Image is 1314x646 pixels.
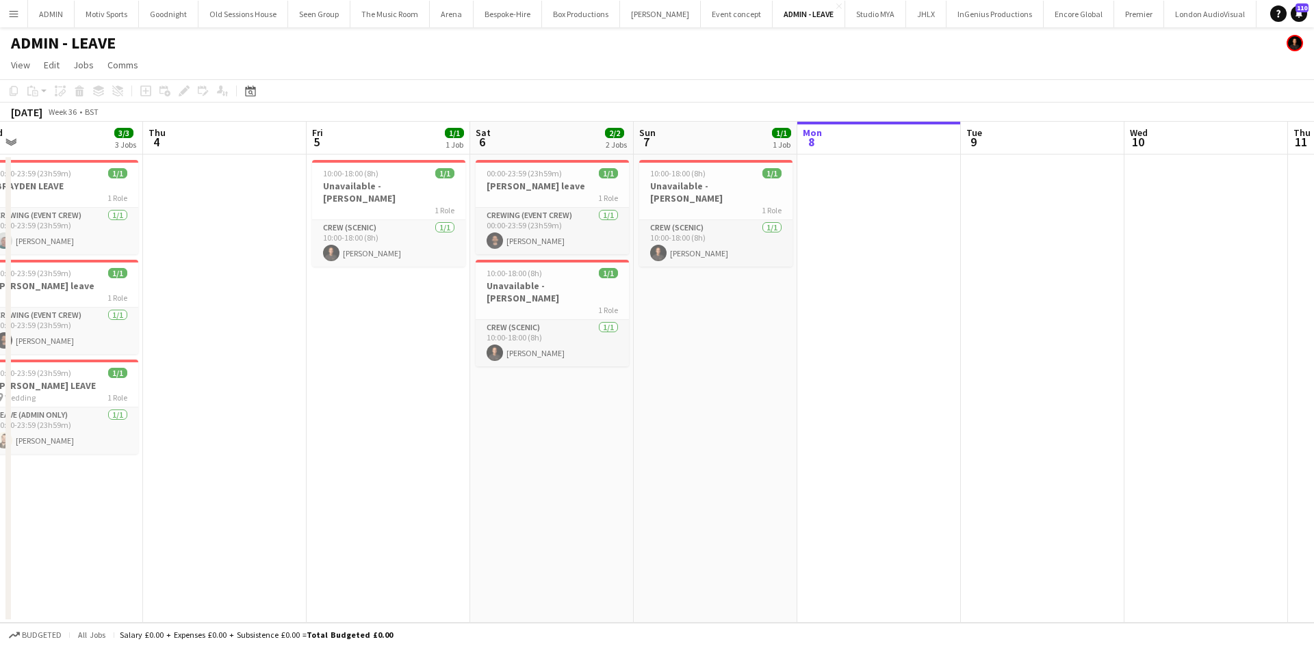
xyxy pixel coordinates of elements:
button: Seen Group [288,1,350,27]
h1: ADMIN - LEAVE [11,33,116,53]
div: 2 Jobs [606,139,627,150]
div: 1 Job [773,139,790,150]
app-job-card: 10:00-18:00 (8h)1/1Unavailable - [PERSON_NAME]1 RoleCrew (Scenic)1/110:00-18:00 (8h)[PERSON_NAME] [476,260,629,366]
span: View [11,59,30,71]
span: 4 [146,134,166,150]
span: Comms [107,59,138,71]
span: 1/1 [599,168,618,178]
span: 1/1 [445,128,464,138]
span: 00:00-23:59 (23h59m) [487,168,562,178]
span: 1 Role [107,392,127,403]
span: 2/2 [605,128,624,138]
a: View [5,56,36,74]
span: 1 Role [107,193,127,203]
button: InGenius Productions [946,1,1044,27]
span: 1/1 [599,268,618,278]
span: Budgeted [22,630,62,640]
h3: Unavailable - [PERSON_NAME] [312,180,465,204]
button: Motiv Sports [75,1,139,27]
button: Box Productions [542,1,620,27]
app-card-role: Crew (Scenic)1/110:00-18:00 (8h)[PERSON_NAME] [476,320,629,366]
h3: Unavailable - [PERSON_NAME] [476,280,629,304]
span: Thu [1293,126,1311,139]
button: Premier [1114,1,1164,27]
div: BST [85,107,99,117]
div: 3 Jobs [115,139,136,150]
span: Sun [639,126,656,139]
a: Comms [102,56,144,74]
button: ADMIN - LEAVE [773,1,845,27]
span: 1/1 [435,168,454,178]
span: 1 Role [598,305,618,315]
span: Jobs [73,59,94,71]
span: 10 [1128,134,1148,150]
span: All jobs [75,630,108,640]
a: 110 [1291,5,1307,22]
app-card-role: Crewing (Event Crew)1/100:00-23:59 (23h59m)[PERSON_NAME] [476,208,629,254]
button: The Music Room [350,1,430,27]
button: Studio MYA [845,1,906,27]
span: 11 [1291,134,1311,150]
div: 1 Job [446,139,463,150]
span: 1/1 [108,368,127,378]
span: 7 [637,134,656,150]
span: 6 [474,134,491,150]
span: Edit [44,59,60,71]
button: Encore Global [1044,1,1114,27]
a: Edit [38,56,65,74]
span: Fri [312,126,323,139]
span: Sat [476,126,491,139]
button: Old Sessions House [198,1,288,27]
button: JHLX [906,1,946,27]
span: 3/3 [114,128,133,138]
button: Bespoke-Hire [474,1,542,27]
span: Week 36 [45,107,79,117]
button: ADMIN [28,1,75,27]
span: 1/1 [108,168,127,178]
span: 9 [964,134,982,150]
span: 10:00-18:00 (8h) [650,168,706,178]
span: Wed [1130,126,1148,139]
span: 110 [1296,3,1309,12]
span: 8 [801,134,822,150]
span: Mon [803,126,822,139]
app-card-role: Crew (Scenic)1/110:00-18:00 (8h)[PERSON_NAME] [312,220,465,267]
span: 1/1 [772,128,791,138]
span: 10:00-18:00 (8h) [323,168,378,178]
app-user-avatar: Ash Grimmer [1287,35,1303,51]
app-job-card: 10:00-18:00 (8h)1/1Unavailable - [PERSON_NAME]1 RoleCrew (Scenic)1/110:00-18:00 (8h)[PERSON_NAME] [639,160,793,267]
span: 1 Role [107,293,127,303]
h3: [PERSON_NAME] leave [476,180,629,192]
h3: Unavailable - [PERSON_NAME] [639,180,793,204]
span: 1 Role [435,205,454,215]
span: Tue [966,126,982,139]
app-job-card: 10:00-18:00 (8h)1/1Unavailable - [PERSON_NAME]1 RoleCrew (Scenic)1/110:00-18:00 (8h)[PERSON_NAME] [312,160,465,267]
span: 5 [310,134,323,150]
span: 1 Role [762,205,782,215]
button: Goodnight [139,1,198,27]
span: 1 Role [598,193,618,203]
div: [DATE] [11,105,42,119]
div: Salary £0.00 + Expenses £0.00 + Subsistence £0.00 = [120,630,393,640]
a: Jobs [68,56,99,74]
app-job-card: 00:00-23:59 (23h59m)1/1[PERSON_NAME] leave1 RoleCrewing (Event Crew)1/100:00-23:59 (23h59m)[PERSO... [476,160,629,254]
button: Event concept [701,1,773,27]
app-card-role: Crew (Scenic)1/110:00-18:00 (8h)[PERSON_NAME] [639,220,793,267]
button: [PERSON_NAME] [620,1,701,27]
span: Total Budgeted £0.00 [307,630,393,640]
span: 10:00-18:00 (8h) [487,268,542,278]
span: Wedding [5,392,36,403]
button: Arena [430,1,474,27]
span: Thu [149,126,166,139]
button: London AudioVisual [1164,1,1257,27]
button: Budgeted [7,628,64,643]
span: 1/1 [762,168,782,178]
span: 1/1 [108,268,127,278]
